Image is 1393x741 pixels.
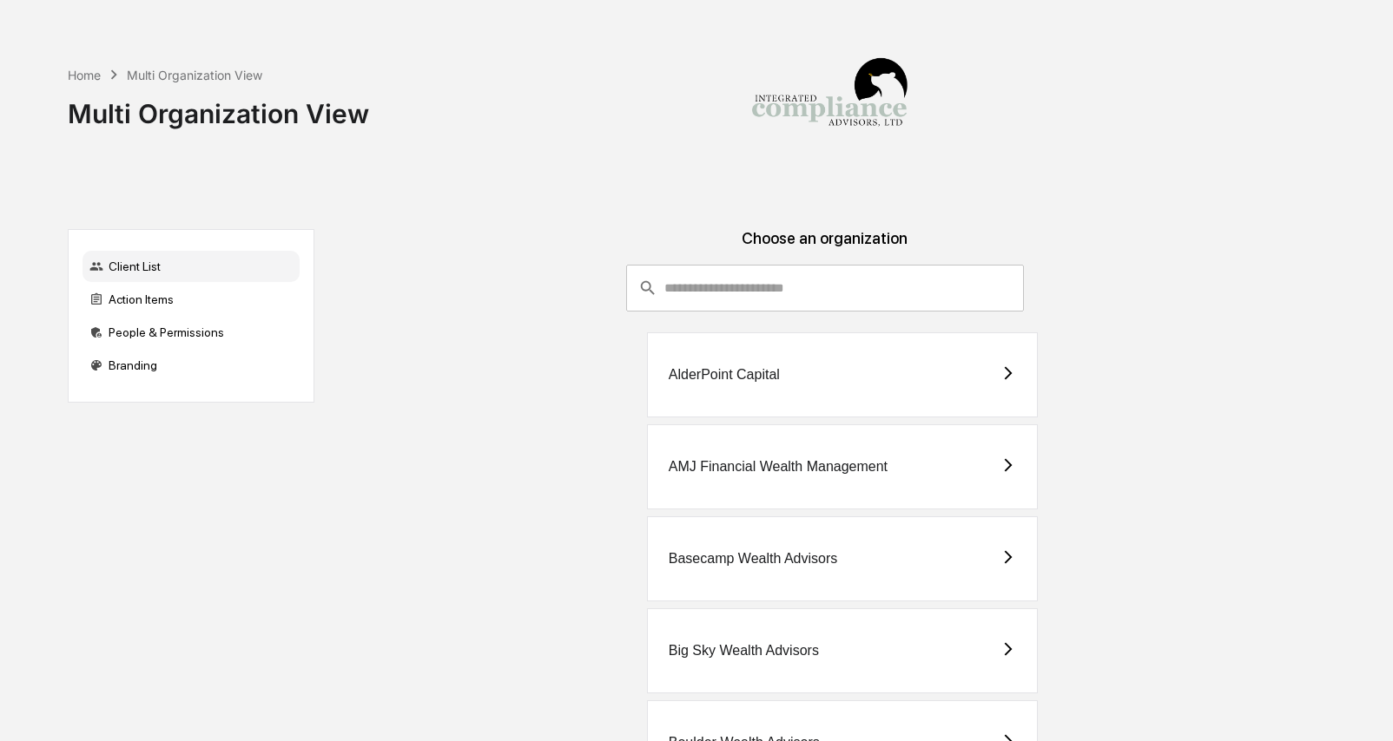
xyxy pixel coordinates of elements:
div: Action Items [83,284,300,315]
div: Multi Organization View [127,68,262,82]
img: Integrated Compliance Advisors [743,14,916,187]
div: consultant-dashboard__filter-organizations-search-bar [626,265,1023,311]
div: AMJ Financial Wealth Management [669,459,888,475]
div: Branding [83,350,300,381]
div: Basecamp Wealth Advisors [669,551,837,567]
div: Choose an organization [328,229,1322,265]
div: Home [68,68,101,82]
div: Client List [83,251,300,282]
div: Big Sky Wealth Advisors [669,643,819,659]
div: AlderPoint Capital [669,367,780,383]
div: People & Permissions [83,317,300,348]
div: Multi Organization View [68,84,369,129]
